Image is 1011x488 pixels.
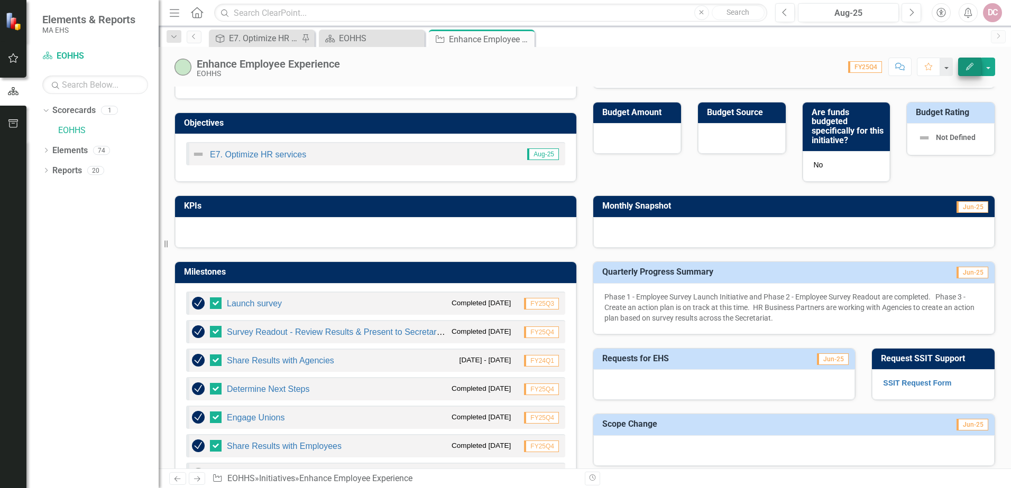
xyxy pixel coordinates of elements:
[936,133,976,142] span: Not Defined
[727,8,749,16] span: Search
[212,32,299,45] a: E7. Optimize HR services
[192,148,205,161] img: Not Defined
[524,326,559,338] span: FY25Q4
[93,146,110,155] div: 74
[184,267,571,277] h3: Milestones
[42,76,148,94] input: Search Below...
[881,354,989,363] h3: Request SSIT Support
[848,61,882,73] span: FY25Q4
[452,412,511,422] small: Completed [DATE]
[452,383,511,393] small: Completed [DATE]
[957,419,988,430] span: Jun-25
[210,150,306,159] a: E7. Optimize HR services
[227,299,282,308] a: Launch survey
[452,326,511,336] small: Completed [DATE]
[814,161,823,169] span: No
[524,412,559,424] span: FY25Q4
[184,201,571,211] h3: KPIs
[58,125,159,137] a: EOHHS
[602,108,676,117] h3: Budget Amount
[524,383,559,395] span: FY25Q4
[802,7,895,20] div: Aug-25
[174,59,191,76] img: On-track
[883,379,951,387] a: SSIT Request Form
[42,26,135,34] small: MA EHS
[4,11,24,31] img: ClearPoint Strategy
[712,5,765,20] button: Search
[918,132,931,144] img: Not Defined
[212,473,577,485] div: » »
[214,4,767,22] input: Search ClearPoint...
[192,382,205,395] img: Complete
[452,440,511,451] small: Completed [DATE]
[52,105,96,117] a: Scorecards
[602,354,768,363] h3: Requests for EHS
[524,355,559,367] span: FY24Q1
[817,353,849,365] span: Jun-25
[321,32,422,45] a: EOHHS
[957,267,988,278] span: Jun-25
[299,473,412,483] div: Enhance Employee Experience
[227,413,284,422] a: Engage Unions
[602,419,845,429] h3: Scope Change
[42,13,135,26] span: Elements & Reports
[227,473,255,483] a: EOHHS
[52,165,82,177] a: Reports
[197,58,340,70] div: Enhance Employee Experience
[452,298,511,308] small: Completed [DATE]
[524,440,559,452] span: FY25Q4
[604,292,984,323] p: Phase 1 - Employee Survey Launch Initiative and Phase 2 - Employee Survey Readout are completed. ...
[197,70,340,78] div: EOHHS
[229,32,299,45] div: E7. Optimize HR services
[339,32,422,45] div: EOHHS
[602,201,865,211] h3: Monthly Snapshot
[192,439,205,452] img: Complete
[101,106,118,115] div: 1
[812,108,885,145] h3: Are funds budgeted specifically for this initiative?
[227,442,342,451] a: Share Results with Employees
[192,411,205,424] img: Complete
[524,298,559,309] span: FY25Q3
[192,468,205,481] img: On-track
[707,108,780,117] h3: Budget Source
[527,148,559,160] span: Aug-25
[192,297,205,309] img: Complete
[227,356,334,365] a: Share Results with Agencies
[798,3,899,22] button: Aug-25
[449,33,532,46] div: Enhance Employee Experience
[87,166,104,175] div: 20
[459,355,511,365] small: [DATE] - [DATE]
[983,3,1002,22] button: DC
[259,473,295,483] a: Initiatives
[957,201,988,213] span: Jun-25
[916,108,989,117] h3: Budget Rating
[602,267,901,277] h3: Quarterly Progress Summary
[42,50,148,62] a: EOHHS
[227,327,513,336] a: Survey Readout - Review Results & Present to Secretary [PERSON_NAME]
[52,145,88,157] a: Elements
[227,384,310,393] a: Determine Next Steps
[184,118,571,128] h3: Objectives
[192,354,205,367] img: Complete
[192,325,205,338] img: Complete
